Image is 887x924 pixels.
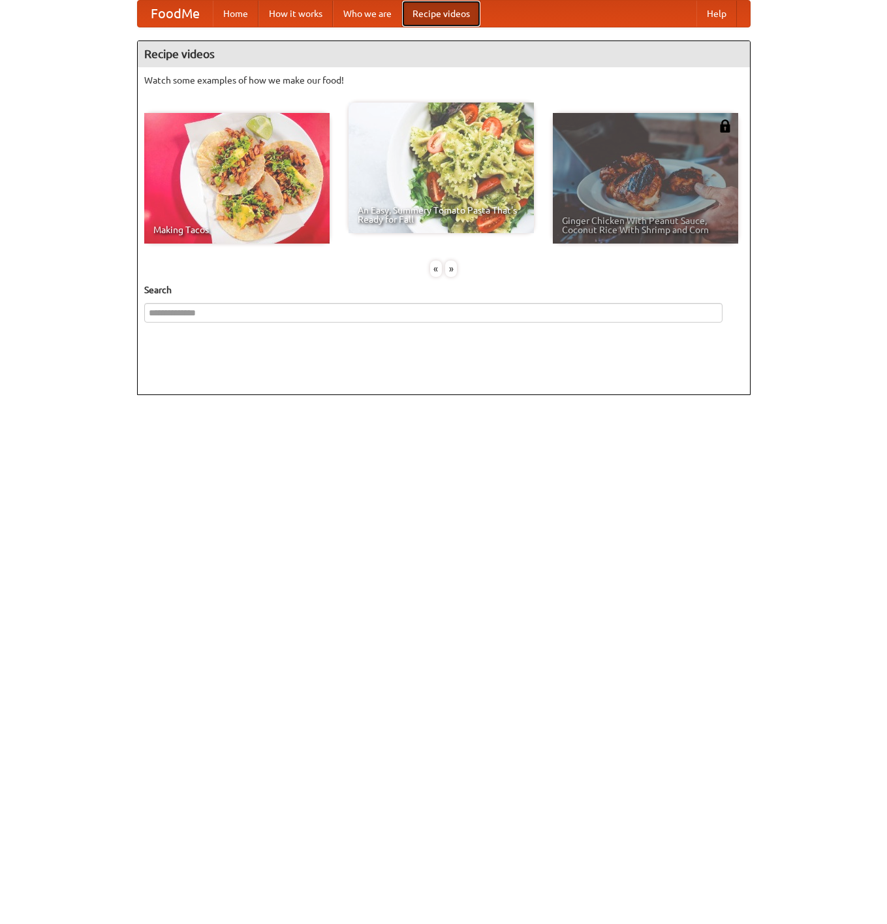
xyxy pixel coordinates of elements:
a: How it works [258,1,333,27]
span: An Easy, Summery Tomato Pasta That's Ready for Fall [358,206,525,224]
a: FoodMe [138,1,213,27]
h4: Recipe videos [138,41,750,67]
a: An Easy, Summery Tomato Pasta That's Ready for Fall [349,103,534,233]
a: Recipe videos [402,1,480,27]
p: Watch some examples of how we make our food! [144,74,743,87]
span: Making Tacos [153,225,320,234]
h5: Search [144,283,743,296]
img: 483408.png [719,119,732,133]
a: Who we are [333,1,402,27]
a: Home [213,1,258,27]
div: » [445,261,457,277]
a: Making Tacos [144,113,330,244]
div: « [430,261,442,277]
a: Help [696,1,737,27]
